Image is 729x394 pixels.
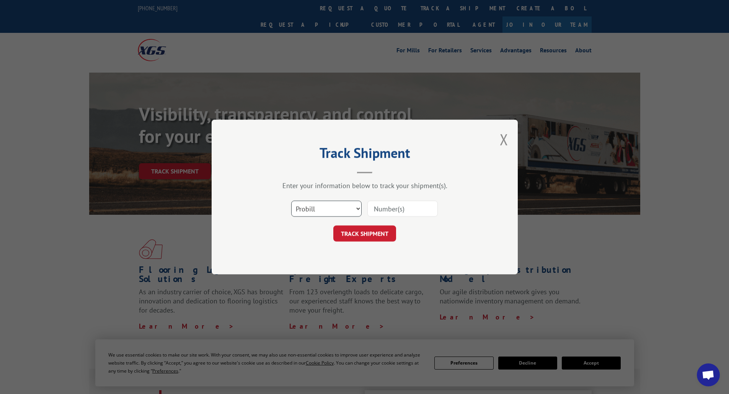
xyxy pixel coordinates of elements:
h2: Track Shipment [250,148,479,162]
button: Close modal [500,129,508,149]
input: Number(s) [367,201,438,217]
button: TRACK SHIPMENT [333,225,396,242]
div: Enter your information below to track your shipment(s). [250,181,479,190]
a: Open chat [697,363,720,386]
